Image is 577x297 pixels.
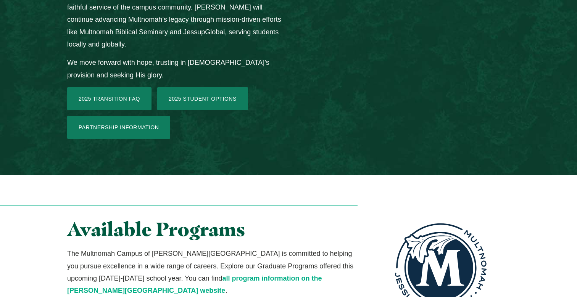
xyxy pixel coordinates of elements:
[67,247,358,297] p: The Multnomah Campus of [PERSON_NAME][GEOGRAPHIC_DATA] is committed to helping you pursue excelle...
[67,116,170,139] a: Partnership Information
[67,87,152,110] a: 2025 Transition FAQ
[67,219,358,240] h2: Available Programs
[67,56,281,81] p: We move forward with hope, trusting in [DEMOGRAPHIC_DATA]’s provision and seeking His glory.
[157,87,248,110] a: 2025 Student Options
